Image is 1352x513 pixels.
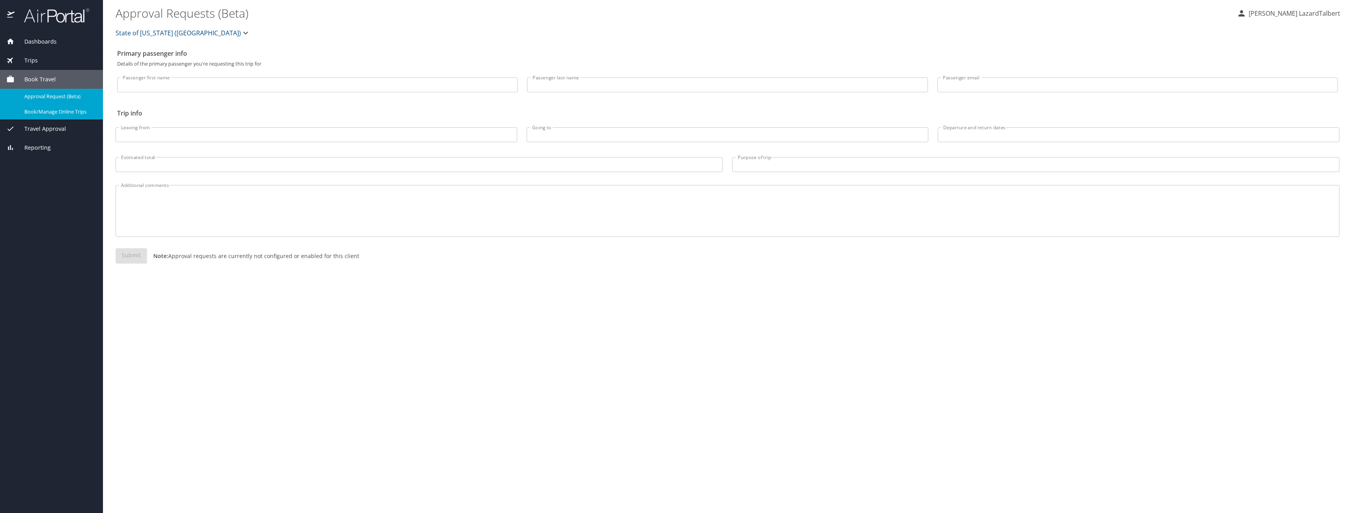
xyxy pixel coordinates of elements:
p: [PERSON_NAME] LazardTalbert [1246,9,1340,18]
h2: Trip info [117,107,1338,119]
span: Book Travel [15,75,56,84]
span: State of [US_STATE] ([GEOGRAPHIC_DATA]) [116,27,241,38]
strong: Note: [153,252,168,260]
h1: Approval Requests (Beta) [116,1,1231,25]
button: State of [US_STATE] ([GEOGRAPHIC_DATA]) [112,25,253,41]
p: Approval requests are currently not configured or enabled for this client [147,252,359,260]
span: Book/Manage Online Trips [24,108,94,115]
p: Details of the primary passenger you're requesting this trip for [117,61,1338,66]
span: Travel Approval [15,125,66,133]
span: Approval Request (Beta) [24,93,94,100]
img: airportal-logo.png [15,8,89,23]
span: Reporting [15,143,51,152]
span: Dashboards [15,37,57,46]
img: icon-airportal.png [7,8,15,23]
span: Trips [15,56,38,65]
button: [PERSON_NAME] LazardTalbert [1234,6,1343,20]
h2: Primary passenger info [117,47,1338,60]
